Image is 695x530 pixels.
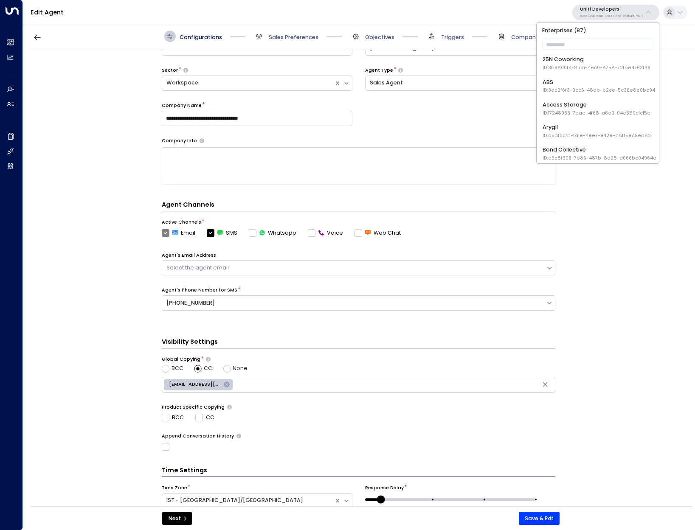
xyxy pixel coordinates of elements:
[164,381,226,388] span: [EMAIL_ADDRESS][DOMAIN_NAME]
[543,64,650,71] span: ID: 3b9800f4-81ca-4ec0-8758-72fbe4763f36
[236,434,241,438] button: Only use if needed, as email clients normally append the conversation history to outgoing emails....
[164,379,233,390] div: [EMAIL_ADDRESS][DOMAIN_NAME]
[543,101,650,117] div: Access Storage
[162,356,200,363] label: Global Copying
[366,506,396,513] div: Super Fast
[172,365,183,373] span: BCC
[543,87,655,94] span: ID: 3dc2f6f3-0cc6-48db-b2ce-5c36e8e0bc94
[162,512,192,525] button: Next
[543,56,650,71] div: 25N Coworking
[543,132,651,139] span: ID: d5af0cfb-fa1e-4ee7-942e-a8ff5ec9ed82
[355,229,401,237] label: Web Chat
[580,14,643,18] p: 87de427b-52f6-4b62-8ecd-e9f84f87a7f7
[162,200,555,211] h4: Agent Channels
[515,506,555,513] div: Slow
[511,34,554,41] span: Company Data
[166,79,330,87] div: Workspace
[206,357,211,362] button: Choose whether the agent should include specific emails in the CC or BCC line of all outgoing ema...
[162,414,184,421] label: BCC
[539,379,551,390] button: Clear
[162,219,201,226] label: Active Channels
[269,34,318,41] span: Sales Preferences
[572,5,659,20] button: Uniti Developers87de427b-52f6-4b62-8ecd-e9f84f87a7f7
[543,123,651,139] div: Arygll
[166,299,542,307] div: [PHONE_NUMBER]
[162,67,178,74] label: Sector
[166,264,542,272] div: Select the agent email
[162,337,555,348] h3: Visibility Settings
[464,506,504,513] div: Medium
[204,365,212,373] span: CC
[200,138,204,143] button: Provide a brief overview of your company, including your industry, products or services, and any ...
[162,229,195,237] label: Email
[162,287,237,294] label: Agent's Phone Number for SMS
[441,34,464,41] span: Triggers
[540,25,656,36] p: Enterprises ( 87 )
[308,229,343,237] label: Voice
[365,485,404,491] label: Response Delay
[365,67,393,74] label: Agent Type
[543,146,656,162] div: Bond Collective
[162,137,197,144] label: Company Info
[162,252,216,259] label: Agent's Email Address
[543,155,656,162] span: ID: e5c8f306-7b86-487b-8d28-d066bc04964e
[413,506,452,513] div: Fast
[580,7,643,12] p: Uniti Developers
[162,404,225,411] label: Product Specific Copying
[207,229,237,237] label: SMS
[195,414,214,421] label: CC
[519,512,560,525] button: Save & Exit
[365,34,394,41] span: Objectives
[233,365,248,373] span: None
[543,110,650,117] span: ID: 17248963-7bae-4f68-a6e0-04e589c1c15e
[162,485,187,491] label: Time Zone
[180,34,222,41] span: Configurations
[370,79,533,87] div: Sales Agent
[162,433,234,440] label: Append Conversation History
[543,79,655,94] div: ABS
[398,68,403,73] button: Select whether your copilot will handle inquiries directly from leads or from brokers representin...
[162,466,555,477] h3: Time Settings
[31,8,64,17] a: Edit Agent
[183,68,188,73] button: Select whether your copilot will handle inquiries directly from leads or from brokers representin...
[227,405,232,409] button: Determine if there should be product-specific CC or BCC rules for all of the agent’s emails. Sele...
[162,102,202,109] label: Company Name
[249,229,296,237] label: Whatsapp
